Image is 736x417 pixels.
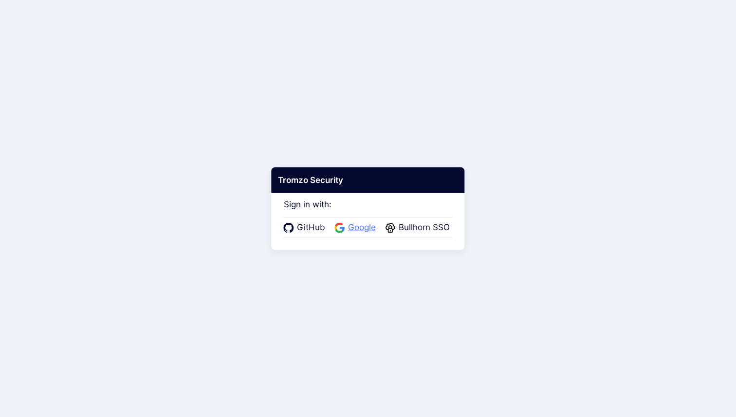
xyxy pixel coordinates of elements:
div: Tromzo Security [271,167,464,193]
a: Google [335,221,379,234]
span: Bullhorn SSO [396,221,453,234]
div: Sign in with: [284,186,453,237]
span: Google [345,221,379,234]
a: Bullhorn SSO [386,221,453,234]
a: GitHub [284,221,328,234]
span: GitHub [294,221,328,234]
